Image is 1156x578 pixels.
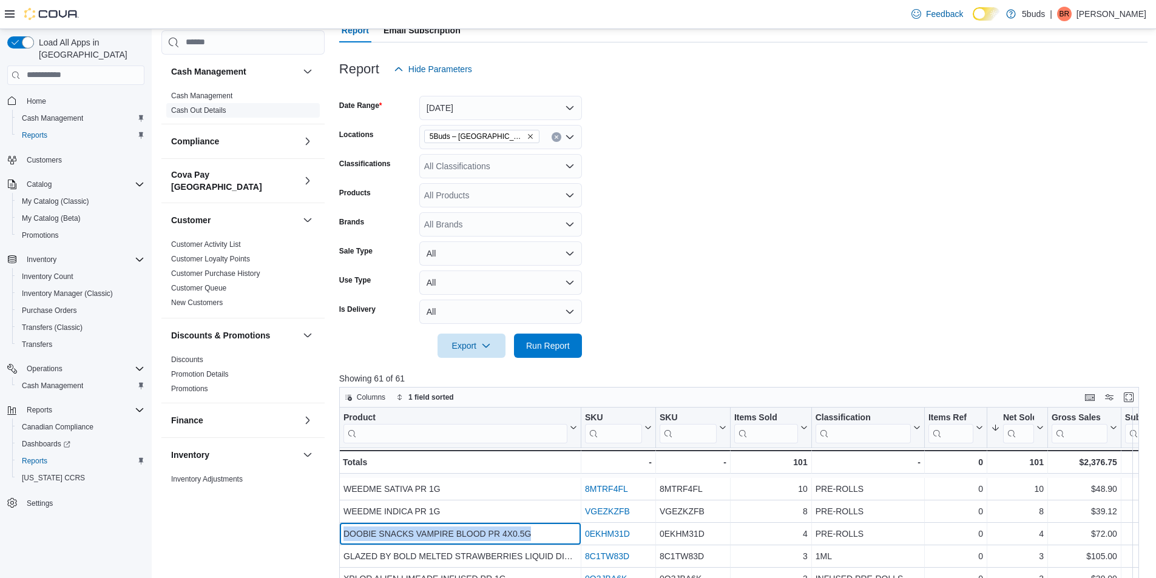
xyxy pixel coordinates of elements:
[171,214,211,226] h3: Customer
[384,18,461,42] span: Email Subscription
[171,283,226,293] span: Customer Queue
[552,132,561,142] button: Clear input
[171,169,298,193] button: Cova Pay [GEOGRAPHIC_DATA]
[171,66,246,78] h3: Cash Management
[12,210,149,227] button: My Catalog (Beta)
[926,8,963,20] span: Feedback
[2,251,149,268] button: Inventory
[660,455,726,469] div: -
[17,211,86,226] a: My Catalog (Beta)
[585,551,629,561] a: 8C1TW83D
[171,269,260,278] span: Customer Purchase History
[17,471,90,485] a: [US_STATE] CCRS
[22,197,89,206] span: My Catalog (Classic)
[565,190,575,200] button: Open list of options
[171,369,229,379] span: Promotion Details
[300,134,315,149] button: Compliance
[171,254,250,264] span: Customer Loyalty Points
[12,435,149,452] a: Dashboards
[171,355,203,365] span: Discounts
[171,384,208,394] span: Promotions
[339,62,379,76] h3: Report
[928,504,983,519] div: 0
[12,418,149,435] button: Canadian Compliance
[171,385,208,393] a: Promotions
[2,360,149,377] button: Operations
[22,252,61,267] button: Inventory
[22,94,51,109] a: Home
[27,405,52,415] span: Reports
[22,272,73,281] span: Inventory Count
[17,337,57,352] a: Transfers
[991,504,1044,519] div: 8
[17,454,52,468] a: Reports
[660,549,726,563] div: 8C1TW83D
[430,130,524,143] span: 5Buds – [GEOGRAPHIC_DATA]
[1052,412,1107,443] div: Gross Sales
[171,474,243,484] span: Inventory Adjustments
[300,448,315,462] button: Inventory
[991,482,1044,496] div: 10
[17,303,82,318] a: Purchase Orders
[17,320,144,335] span: Transfers (Classic)
[660,412,726,443] button: SKU
[342,18,369,42] span: Report
[171,106,226,115] a: Cash Out Details
[816,504,921,519] div: PRE-ROLLS
[22,403,57,417] button: Reports
[1003,412,1034,423] div: Net Sold
[815,455,920,469] div: -
[419,96,582,120] button: [DATE]
[419,271,582,295] button: All
[17,286,118,301] a: Inventory Manager (Classic)
[389,57,477,81] button: Hide Parameters
[1083,390,1097,405] button: Keyboard shortcuts
[1052,549,1117,563] div: $105.00
[660,526,726,541] div: 0EKHM31D
[22,177,144,192] span: Catalog
[2,176,149,193] button: Catalog
[928,412,983,443] button: Items Ref
[22,213,81,223] span: My Catalog (Beta)
[17,286,144,301] span: Inventory Manager (Classic)
[339,275,371,285] label: Use Type
[991,526,1044,541] div: 4
[300,328,315,343] button: Discounts & Promotions
[585,484,628,494] a: 8MTRF4FL
[27,96,46,106] span: Home
[22,130,47,140] span: Reports
[17,111,144,126] span: Cash Management
[22,473,85,483] span: [US_STATE] CCRS
[12,452,149,469] button: Reports
[17,194,94,209] a: My Catalog (Classic)
[22,495,144,510] span: Settings
[17,378,88,393] a: Cash Management
[419,300,582,324] button: All
[928,526,983,541] div: 0
[1060,7,1070,21] span: BR
[7,87,144,543] nav: Complex example
[734,549,808,563] div: 3
[22,381,83,391] span: Cash Management
[22,289,113,298] span: Inventory Manager (Classic)
[171,269,260,278] a: Customer Purchase History
[660,412,717,443] div: SKU
[660,482,726,496] div: 8MTRF4FL
[22,422,93,432] span: Canadian Compliance
[585,412,642,443] div: SKU URL
[907,2,968,26] a: Feedback
[928,482,983,496] div: 0
[1052,482,1117,496] div: $48.90
[171,414,203,426] h3: Finance
[171,298,223,307] a: New Customers
[22,403,144,417] span: Reports
[171,240,241,249] span: Customer Activity List
[22,152,144,167] span: Customers
[12,110,149,127] button: Cash Management
[12,377,149,394] button: Cash Management
[816,482,921,496] div: PRE-ROLLS
[22,252,144,267] span: Inventory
